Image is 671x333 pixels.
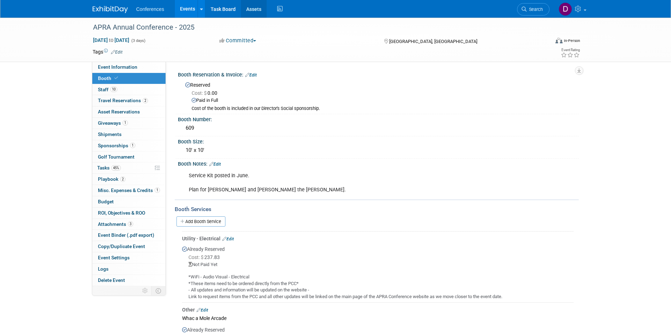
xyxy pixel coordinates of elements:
[92,208,166,218] a: ROI, Objectives & ROO
[561,48,580,52] div: Event Rating
[93,37,130,43] span: [DATE] [DATE]
[130,143,135,148] span: 1
[92,219,166,230] a: Attachments3
[143,98,148,103] span: 2
[92,174,166,185] a: Playbook2
[98,255,130,260] span: Event Settings
[98,266,108,272] span: Logs
[98,210,145,216] span: ROI, Objectives & ROO
[192,106,573,112] div: Cost of the booth is included in our Director's Social sponsorship.
[222,236,234,241] a: Edit
[183,145,573,156] div: 10' x 10'
[555,38,563,43] img: Format-Inperson.png
[98,143,135,148] span: Sponsorships
[188,261,573,268] div: Not Paid Yet
[217,37,259,44] button: Committed
[136,6,164,12] span: Conferences
[98,199,114,204] span: Budget
[98,75,119,81] span: Booth
[184,169,501,197] div: Service Kit posted in June. Plan for [PERSON_NAME] and [PERSON_NAME] the [PERSON_NAME].
[92,84,166,95] a: Staff10
[92,196,166,207] a: Budget
[111,165,121,171] span: 45%
[92,230,166,241] a: Event Binder (.pdf export)
[175,205,579,213] div: Booth Services
[182,313,573,323] div: Whac a Mole Arcade
[564,38,580,43] div: In-Person
[111,50,123,55] a: Edit
[192,90,207,96] span: Cost: $
[139,286,151,295] td: Personalize Event Tab Strip
[389,39,477,44] span: [GEOGRAPHIC_DATA], [GEOGRAPHIC_DATA]
[98,87,117,92] span: Staff
[131,38,145,43] span: (3 days)
[98,277,125,283] span: Delete Event
[527,7,543,12] span: Search
[98,64,137,70] span: Event Information
[98,120,128,126] span: Giveaways
[92,62,166,73] a: Event Information
[98,154,135,160] span: Golf Tournament
[92,95,166,106] a: Travel Reservations2
[92,264,166,275] a: Logs
[182,268,573,300] div: *WiFi - Audio Visual - Electrical *These items need to be ordered directly from the PCC* - All up...
[98,187,160,193] span: Misc. Expenses & Credits
[209,162,221,167] a: Edit
[108,37,114,43] span: to
[123,120,128,125] span: 1
[98,109,140,115] span: Asset Reservations
[93,48,123,55] td: Tags
[517,3,549,16] a: Search
[98,176,125,182] span: Playbook
[176,216,225,227] a: Add Booth Service
[197,308,208,313] a: Edit
[128,221,133,227] span: 3
[98,131,122,137] span: Shipments
[155,187,160,193] span: 1
[182,235,573,242] div: Utility - Electrical
[178,136,579,145] div: Booth Size:
[182,242,573,300] div: Already Reserved
[98,232,154,238] span: Event Binder (.pdf export)
[93,6,128,13] img: ExhibitDay
[245,73,257,78] a: Edit
[91,21,539,34] div: APRA Annual Conference - 2025
[92,252,166,263] a: Event Settings
[192,97,573,104] div: Paid in Full
[98,243,145,249] span: Copy/Duplicate Event
[92,106,166,117] a: Asset Reservations
[92,152,166,162] a: Golf Tournament
[97,165,121,171] span: Tasks
[98,221,133,227] span: Attachments
[114,76,118,80] i: Booth reservation complete
[92,241,166,252] a: Copy/Duplicate Event
[183,123,573,134] div: 609
[92,118,166,129] a: Giveaways1
[92,73,166,84] a: Booth
[559,2,572,16] img: Diane Arabia
[120,177,125,182] span: 2
[92,275,166,286] a: Delete Event
[178,69,579,79] div: Booth Reservation & Invoice:
[92,140,166,151] a: Sponsorships1
[182,306,573,313] div: Other
[110,87,117,92] span: 10
[151,286,166,295] td: Toggle Event Tabs
[188,254,204,260] span: Cost: $
[178,114,579,123] div: Booth Number:
[92,162,166,173] a: Tasks45%
[192,90,220,96] span: 0.00
[178,159,579,168] div: Booth Notes:
[92,129,166,140] a: Shipments
[98,98,148,103] span: Travel Reservations
[508,37,580,47] div: Event Format
[188,254,223,260] span: 237.83
[183,80,573,112] div: Reserved
[92,185,166,196] a: Misc. Expenses & Credits1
